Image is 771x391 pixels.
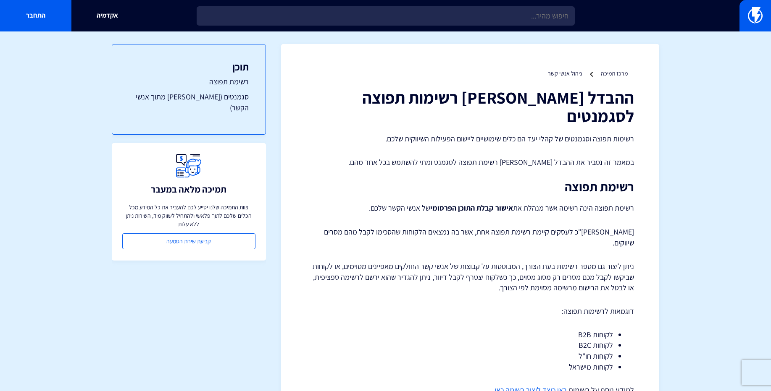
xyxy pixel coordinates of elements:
li: לקוחות חו"ל [327,351,613,362]
li: לקוחות B2B [327,329,613,340]
a: ניהול אנשי קשר [548,70,582,77]
input: חיפוש מהיר... [197,6,575,26]
p: רשימת תפוצה הינה רשימה אשר מנהלת את של אנשי הקשר שלכם. [306,202,634,214]
p: רשימות תפוצה וסגמנטים של קהלי יעד הם כלים שימושיים ליישום הפעילות השיווקית שלכם. [306,133,634,144]
a: קביעת שיחת הטמעה [122,233,255,249]
p: צוות התמיכה שלנו יסייע לכם להעביר את כל המידע מכל הכלים שלכם לתוך פלאשי ולהתחיל לשווק מיד, השירות... [122,203,255,228]
p: דוגמאות לרשימות תפוצה: [306,306,634,317]
a: סגמנטים ([PERSON_NAME] מתוך אנשי הקשר) [129,91,249,113]
strong: אישור קבלת התוכן הפרסומי [430,203,513,213]
p: [PERSON_NAME]"כ לעסקים קיימת רשימת תפוצה אחת, אשר בה נמצאים הלקוחות שהסכימו לקבל מהם מסרים שיווקים. [306,227,634,248]
h1: ההבדל [PERSON_NAME] רשימות תפוצה לסגמנטים [306,88,634,125]
h3: תמיכה מלאה במעבר [151,184,226,194]
p: במאמר זה נסביר את ההבדל [PERSON_NAME] רשימת תפוצה לסגמנט ומתי להשתמש בכל אחד מהם. [306,157,634,168]
p: ניתן ליצור גם מספר רשימות בעת הצורך, המבוססות על קבוצות של אנשי קשר החולקים מאפיינים מסוימים, או ... [306,261,634,293]
h3: תוכן [129,61,249,72]
li: לקוחות B2C [327,340,613,351]
a: רשימת תפוצה [129,76,249,87]
h2: רשימת תפוצה [306,180,634,194]
li: לקוחות מישראל [327,362,613,373]
a: מרכז תמיכה [601,70,628,77]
